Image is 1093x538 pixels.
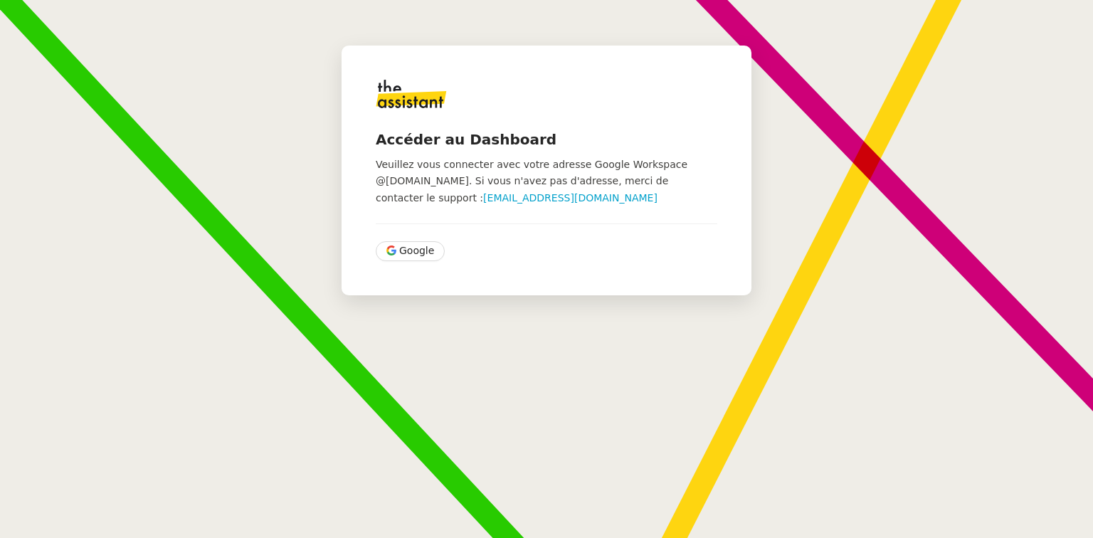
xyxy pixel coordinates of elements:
[376,241,445,261] button: Google
[376,130,717,149] h4: Accéder au Dashboard
[483,192,658,204] a: [EMAIL_ADDRESS][DOMAIN_NAME]
[399,243,434,259] span: Google
[376,159,687,204] span: Veuillez vous connecter avec votre adresse Google Workspace @[DOMAIN_NAME]. Si vous n'avez pas d'...
[376,80,447,108] img: logo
